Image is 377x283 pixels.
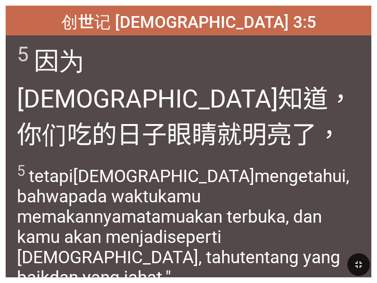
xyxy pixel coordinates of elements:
[17,42,29,67] sup: 5
[17,120,353,261] wh3117: 眼睛
[17,120,353,261] wh398: 的日子
[17,41,360,264] span: 因为 [DEMOGRAPHIC_DATA]
[17,162,25,180] sup: 5
[61,8,316,33] span: 创世记 [DEMOGRAPHIC_DATA] 3:5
